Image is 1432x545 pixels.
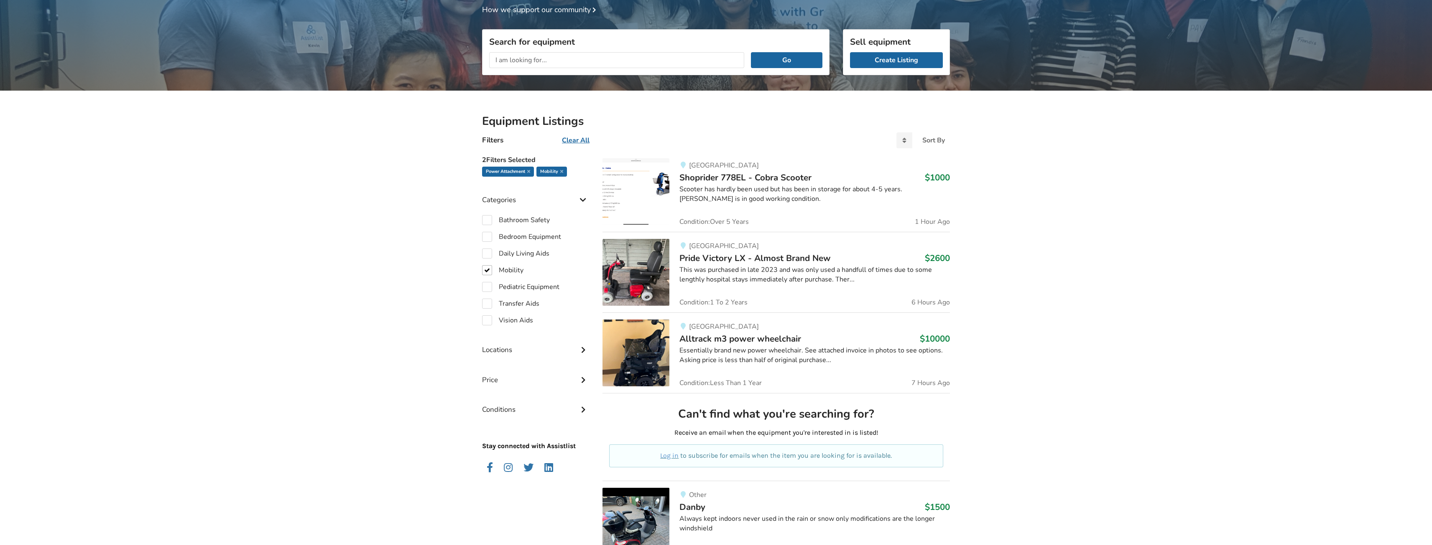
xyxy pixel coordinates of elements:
input: I am looking for... [489,52,744,68]
div: Categories [482,179,589,208]
span: [GEOGRAPHIC_DATA] [689,241,759,251]
a: How we support our community [482,5,599,15]
label: Bedroom Equipment [482,232,561,242]
a: Create Listing [850,52,943,68]
img: mobility-pride victory lx - almost brand new [602,239,669,306]
div: Locations [482,329,589,358]
div: Always kept indoors never used in the rain or snow only modifications are the longer windshield [679,514,950,533]
a: mobility-shoprider 778el - cobra scooter[GEOGRAPHIC_DATA]Shoprider 778EL - Cobra Scooter$1000Scoo... [602,158,950,232]
h3: $1500 [925,502,950,512]
span: 7 Hours Ago [911,380,950,386]
div: Scooter has hardly been used but has been in storage for about 4-5 years. [PERSON_NAME] is in goo... [679,185,950,204]
span: Danby [679,501,705,513]
label: Daily Living Aids [482,248,549,259]
span: [GEOGRAPHIC_DATA] [689,322,759,331]
p: to subscribe for emails when the item you are looking for is available. [619,451,933,461]
h3: $1000 [925,172,950,183]
label: Vision Aids [482,315,533,325]
div: This was purchased in late 2023 and was only used a handfull of times due to some lengthly hospit... [679,265,950,284]
span: Condition: Over 5 Years [679,218,749,225]
div: Conditions [482,388,589,418]
div: Mobility [536,167,567,177]
span: Condition: Less Than 1 Year [679,380,762,386]
span: Shoprider 778EL - Cobra Scooter [679,172,812,183]
span: Alltrack m3 power wheelchair [679,333,801,345]
img: mobility-alltrack m3 power wheelchair [602,319,669,386]
span: 1 Hour Ago [915,218,950,225]
img: mobility-shoprider 778el - cobra scooter [602,158,669,225]
a: mobility-alltrack m3 power wheelchair [GEOGRAPHIC_DATA]Alltrack m3 power wheelchair$10000Essentia... [602,312,950,393]
span: [GEOGRAPHIC_DATA] [689,161,759,170]
a: Log in [660,451,679,459]
label: Bathroom Safety [482,215,550,225]
span: 6 Hours Ago [911,299,950,306]
button: Go [751,52,822,68]
a: mobility-pride victory lx - almost brand new[GEOGRAPHIC_DATA]Pride Victory LX - Almost Brand New$... [602,232,950,312]
u: Clear All [562,136,590,145]
div: power attachment [482,167,534,177]
h2: Equipment Listings [482,114,950,129]
label: Mobility [482,265,523,275]
label: Pediatric Equipment [482,282,559,292]
div: Essentially brand new power wheelchair. See attached invoice in photos to see options. Asking pri... [679,346,950,365]
div: Price [482,359,589,388]
span: Condition: 1 To 2 Years [679,299,748,306]
p: Receive an email when the equipment you're interested in is listed! [609,428,943,438]
h3: $2600 [925,253,950,264]
h5: 2 Filters Selected [482,152,589,167]
span: Other [689,490,707,499]
p: Stay connected with Assistlist [482,418,589,451]
h3: Sell equipment [850,36,943,47]
span: Pride Victory LX - Almost Brand New [679,252,831,264]
h4: Filters [482,135,503,145]
h3: $10000 [920,333,950,344]
label: Transfer Aids [482,299,539,309]
div: Sort By [922,137,945,144]
h2: Can't find what you're searching for? [609,407,943,421]
h3: Search for equipment [489,36,822,47]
